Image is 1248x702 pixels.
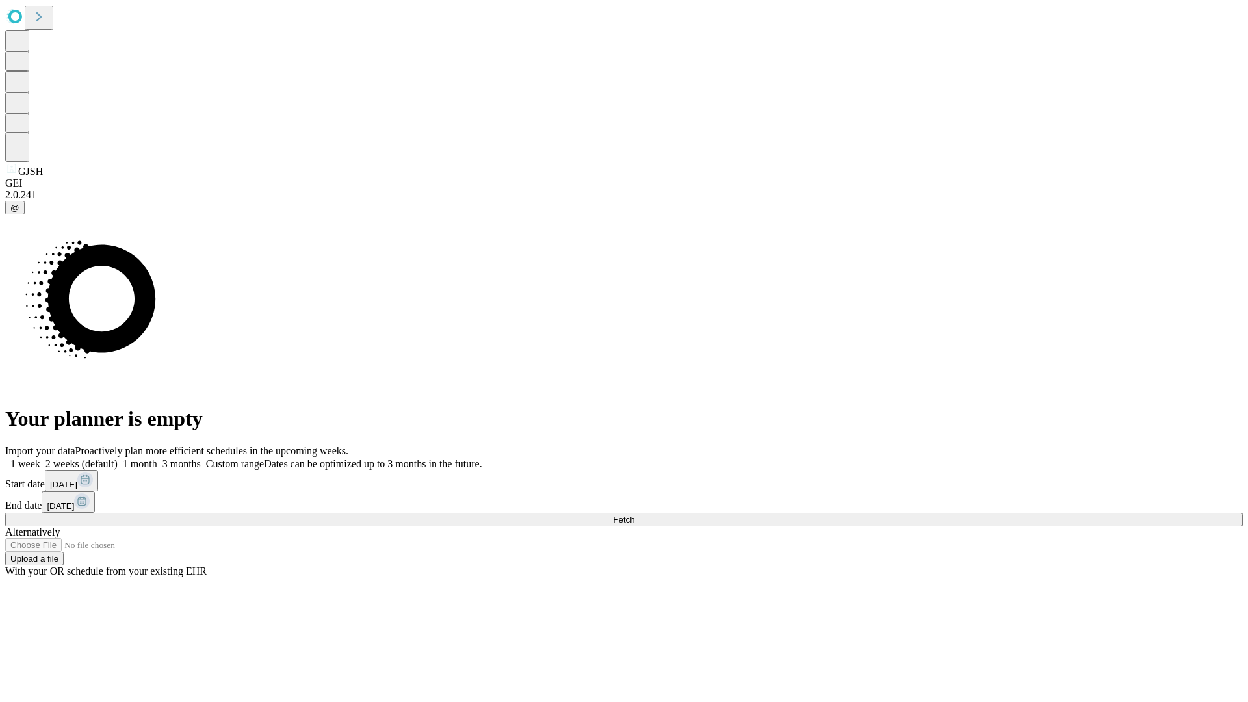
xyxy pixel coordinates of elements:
span: Alternatively [5,526,60,538]
span: 1 month [123,458,157,469]
button: @ [5,201,25,214]
span: Dates can be optimized up to 3 months in the future. [264,458,482,469]
button: Upload a file [5,552,64,565]
h1: Your planner is empty [5,407,1243,431]
button: [DATE] [45,470,98,491]
span: [DATE] [50,480,77,489]
span: GJSH [18,166,43,177]
span: With your OR schedule from your existing EHR [5,565,207,577]
div: End date [5,491,1243,513]
span: Custom range [206,458,264,469]
span: Proactively plan more efficient schedules in the upcoming weeks. [75,445,348,456]
div: GEI [5,177,1243,189]
span: Import your data [5,445,75,456]
span: Fetch [613,515,634,525]
span: @ [10,203,19,213]
div: 2.0.241 [5,189,1243,201]
button: Fetch [5,513,1243,526]
div: Start date [5,470,1243,491]
span: [DATE] [47,501,74,511]
span: 2 weeks (default) [45,458,118,469]
span: 1 week [10,458,40,469]
span: 3 months [162,458,201,469]
button: [DATE] [42,491,95,513]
